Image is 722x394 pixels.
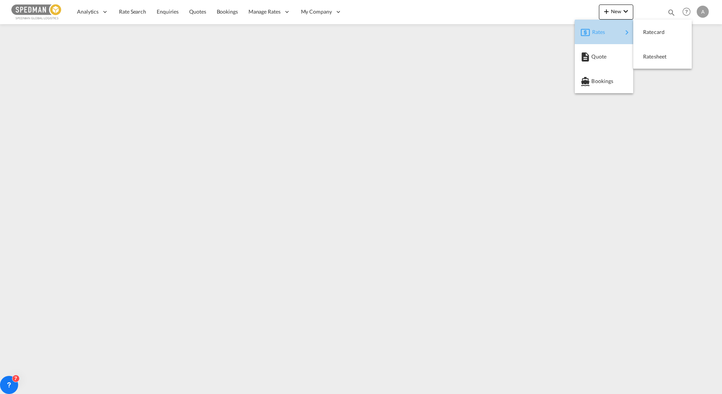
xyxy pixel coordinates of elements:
[575,44,633,69] button: Quote
[581,47,627,66] div: Quote
[622,28,631,37] md-icon: icon-chevron-right
[575,69,633,93] button: Bookings
[591,74,600,89] span: Bookings
[591,49,600,64] span: Quote
[592,25,601,40] span: Rates
[581,72,627,91] div: Bookings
